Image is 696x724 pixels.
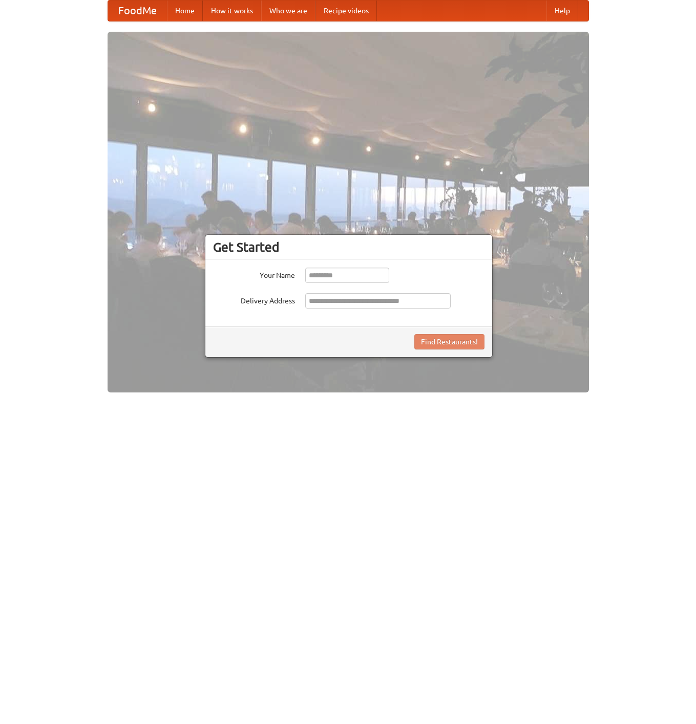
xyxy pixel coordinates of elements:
[546,1,578,21] a: Help
[203,1,261,21] a: How it works
[213,268,295,280] label: Your Name
[414,334,484,349] button: Find Restaurants!
[108,1,167,21] a: FoodMe
[213,293,295,306] label: Delivery Address
[167,1,203,21] a: Home
[261,1,315,21] a: Who we are
[213,239,484,255] h3: Get Started
[315,1,377,21] a: Recipe videos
